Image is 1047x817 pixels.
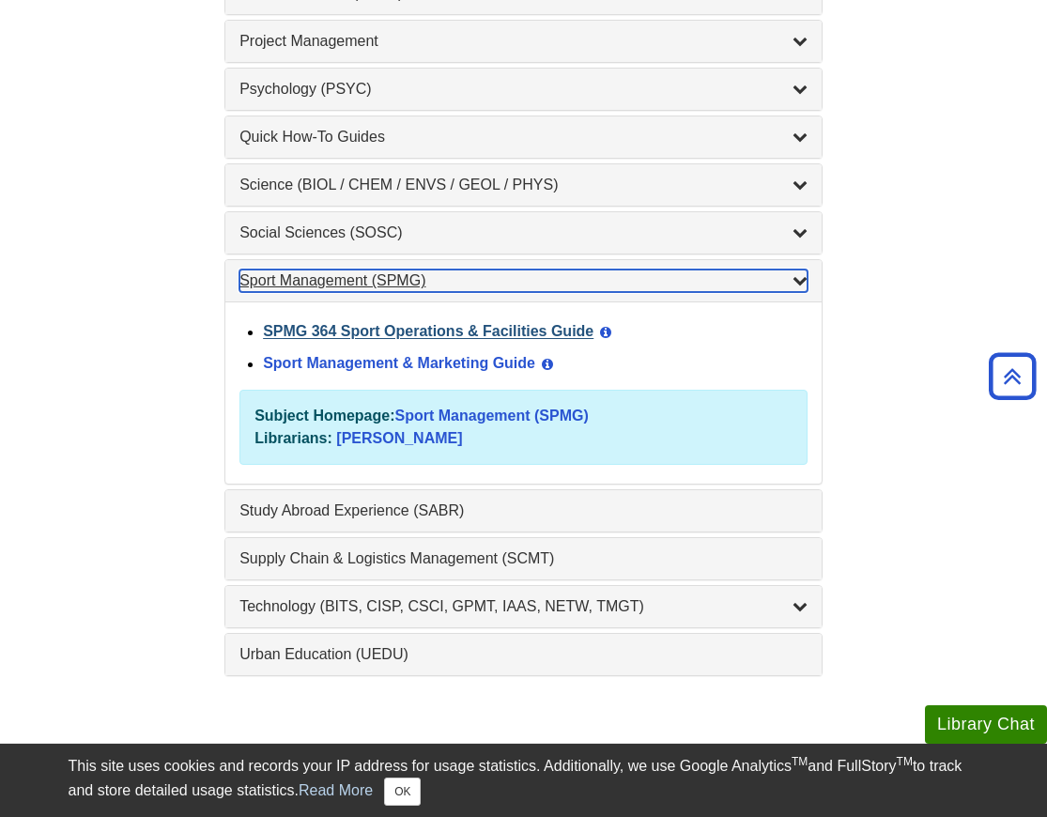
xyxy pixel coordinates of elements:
a: Study Abroad Experience (SABR) [239,500,808,522]
a: Project Management [239,30,808,53]
a: Quick How-To Guides [239,126,808,148]
a: Social Sciences (SOSC) [239,222,808,244]
a: Urban Education (UEDU) [239,643,808,666]
a: Sport Management & Marketing Guide [263,356,535,372]
strong: Subject Homepage: [254,408,394,424]
div: This site uses cookies and records your IP address for usage statistics. Additionally, we use Goo... [69,755,979,806]
a: Sport Management (SPMG) [239,270,808,292]
sup: TM [792,755,808,768]
a: Psychology (PSYC) [239,78,808,100]
sup: TM [897,755,913,768]
a: Science (BIOL / CHEM / ENVS / GEOL / PHYS) [239,174,808,196]
button: Close [384,778,421,806]
a: Technology (BITS, CISP, CSCI, GPMT, IAAS, NETW, TMGT) [239,595,808,618]
a: [PERSON_NAME] [336,430,462,446]
div: Sport Management (SPMG) [225,301,822,484]
a: SPMG 364 Sport Operations & Facilities Guide [263,324,593,340]
a: Sport Management (SPMG) [395,408,589,424]
a: Read More [299,782,373,798]
strong: Librarians: [254,430,332,446]
button: Library Chat [925,705,1047,744]
a: Back to Top [982,363,1042,389]
a: Supply Chain & Logistics Management (SCMT) [239,547,808,570]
